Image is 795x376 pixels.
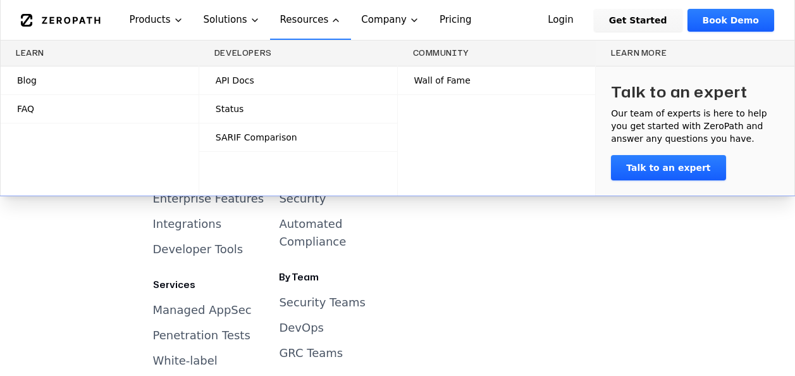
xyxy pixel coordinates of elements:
[216,103,244,115] span: Status
[153,329,250,342] a: Penetration Tests
[16,48,183,58] h3: Learn
[279,174,354,205] a: Supply Chain Security
[199,123,397,151] a: SARIF Comparison
[279,217,346,248] a: Automated Compliance
[153,354,218,367] a: White-label
[216,74,254,87] span: API Docs
[214,48,382,58] h3: Developers
[414,74,471,87] span: Wall of Fame
[216,131,297,144] span: SARIF Comparison
[413,48,581,58] h3: Community
[153,192,264,205] a: Enterprise Features
[279,271,395,284] h3: By Team
[687,9,774,32] a: Book Demo
[279,296,366,309] a: Security Teams
[398,66,596,94] a: Wall of Fame
[533,9,589,32] a: Login
[153,303,252,316] a: Managed AppSec
[17,103,34,115] span: FAQ
[199,95,397,123] a: Status
[611,155,725,180] a: Talk to an expert
[611,48,779,58] h3: Learn more
[1,66,199,94] a: Blog
[153,279,269,291] h3: Services
[594,9,682,32] a: Get Started
[279,321,324,334] a: DevOps
[1,95,199,123] a: FAQ
[153,242,243,256] a: Developer Tools
[153,217,222,230] a: Integrations
[17,74,37,87] span: Blog
[279,346,343,360] a: GRC Teams
[611,107,779,145] p: Our team of experts is here to help you get started with ZeroPath and answer any questions you have.
[611,82,748,102] h3: Talk to an expert
[199,66,397,94] a: API Docs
